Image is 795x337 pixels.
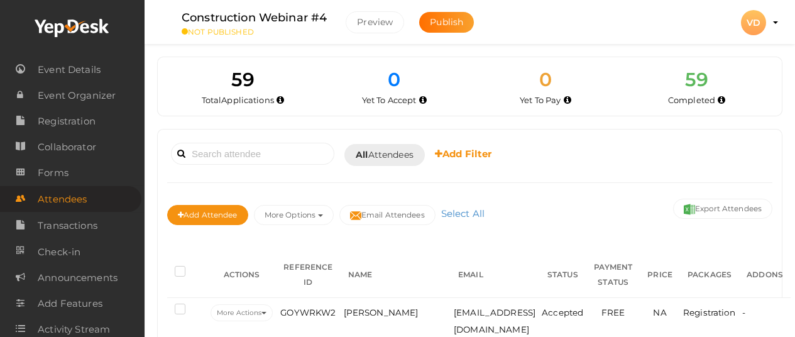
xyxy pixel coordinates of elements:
button: More Options [254,205,334,225]
i: Yet to be accepted by organizer [419,97,427,104]
span: 0 [539,68,552,91]
small: NOT PUBLISHED [182,27,327,36]
span: Announcements [38,265,118,290]
th: PACKAGES [680,252,739,298]
span: [EMAIL_ADDRESS][DOMAIN_NAME] [454,307,535,334]
button: Add Attendee [167,205,248,225]
span: Total [202,95,274,105]
span: REFERENCE ID [283,262,332,287]
profile-pic: VD [741,17,766,28]
span: Event Organizer [38,83,116,108]
span: Completed [668,95,715,105]
span: Applications [221,95,274,105]
span: 59 [231,68,255,91]
span: Check-in [38,240,80,265]
button: Preview [346,11,404,33]
span: Forms [38,160,69,185]
img: excel.svg [684,204,695,215]
span: Collaborator [38,135,96,160]
button: More Actions [211,304,273,321]
span: 0 [388,68,400,91]
span: Accepted [542,307,583,318]
span: Registration [683,307,735,318]
span: Publish [430,16,463,28]
span: Registration [38,109,96,134]
span: Yet To Accept [362,95,417,105]
th: STATUS [539,252,586,298]
span: GOYWRKW2 [280,307,336,318]
button: Publish [419,12,474,33]
button: VD [737,9,770,36]
div: VD [741,10,766,35]
b: Add Filter [435,148,492,160]
button: Email Attendees [339,205,436,225]
span: NA [653,307,666,318]
a: Select All [438,207,488,219]
span: FREE [601,307,625,318]
span: [PERSON_NAME] [344,307,419,318]
span: Transactions [38,213,97,238]
th: EMAIL [451,252,539,298]
img: mail-filled.svg [350,210,361,221]
span: 59 [685,68,708,91]
th: PRICE [640,252,680,298]
span: Attendees [38,187,87,212]
i: Accepted by organizer and yet to make payment [564,97,571,104]
span: - [742,307,745,318]
th: ACTIONS [207,252,276,298]
span: Attendees [356,148,414,162]
b: All [356,149,368,160]
th: ADDONS [739,252,791,298]
span: Add Features [38,291,102,316]
span: Event Details [38,57,101,82]
th: PAYMENT STATUS [586,252,640,298]
i: Total number of applications [277,97,284,104]
input: Search attendee [171,143,334,165]
span: Yet To Pay [520,95,561,105]
label: Construction Webinar #4 [182,9,327,27]
i: Accepted and completed payment succesfully [718,97,725,104]
button: Export Attendees [673,199,772,219]
th: NAME [341,252,451,298]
